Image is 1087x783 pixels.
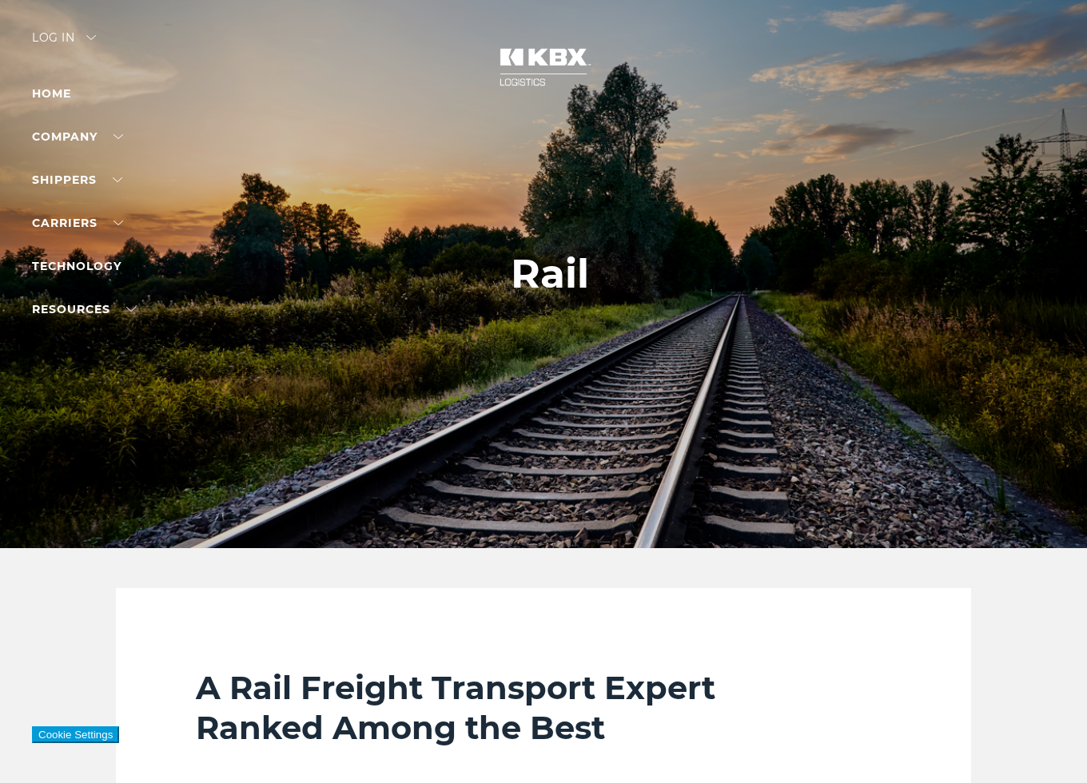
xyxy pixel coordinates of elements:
h2: A Rail Freight Transport Expert Ranked Among the Best [196,668,891,748]
img: kbx logo [484,32,603,102]
a: Carriers [32,216,123,230]
a: SHIPPERS [32,173,122,187]
a: Home [32,86,71,101]
a: Technology [32,259,121,273]
img: arrow [86,35,96,40]
a: RESOURCES [32,302,136,316]
div: Log in [32,32,96,55]
h1: Rail [511,251,589,297]
a: Company [32,129,123,144]
button: Cookie Settings [32,726,119,743]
